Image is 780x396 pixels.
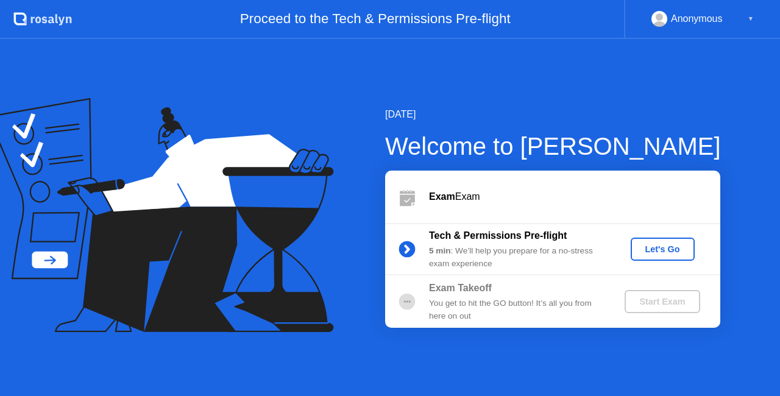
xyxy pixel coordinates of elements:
div: : We’ll help you prepare for a no-stress exam experience [429,245,604,270]
button: Start Exam [625,290,700,313]
div: Start Exam [629,297,695,306]
b: Tech & Permissions Pre-flight [429,230,567,241]
button: Let's Go [631,238,695,261]
div: [DATE] [385,107,721,122]
b: 5 min [429,246,451,255]
div: ▼ [748,11,754,27]
div: Anonymous [671,11,723,27]
div: Welcome to [PERSON_NAME] [385,128,721,164]
div: Exam [429,189,720,204]
div: Let's Go [636,244,690,254]
div: You get to hit the GO button! It’s all you from here on out [429,297,604,322]
b: Exam [429,191,455,202]
b: Exam Takeoff [429,283,492,293]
